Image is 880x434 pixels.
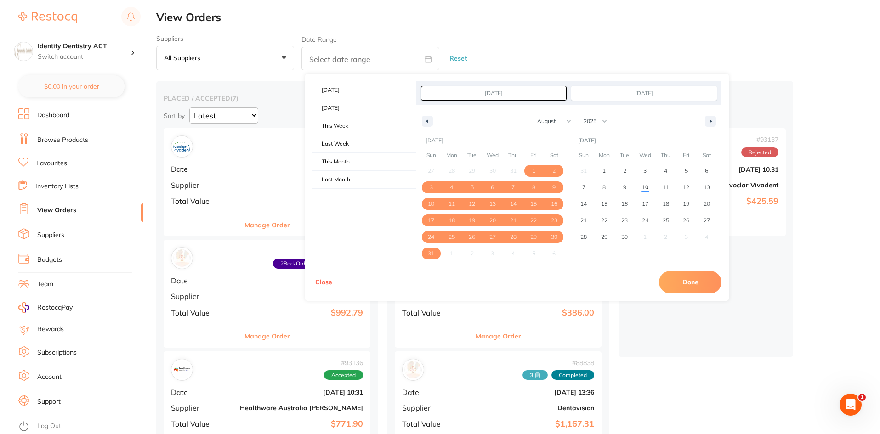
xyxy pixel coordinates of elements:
span: 18 [449,212,455,229]
button: [DATE] [312,99,416,117]
button: This Month [312,153,416,171]
h2: placed / accepted ( 7 ) [164,94,370,102]
button: 16 [544,196,564,212]
span: Supplier [402,404,464,412]
a: RestocqPay [18,302,73,313]
span: Received [522,370,548,380]
button: 12 [462,196,483,212]
a: Support [37,397,61,406]
span: Wed [483,148,503,163]
span: 9 [552,179,556,196]
b: $425.59 [687,197,778,206]
span: 27 [489,229,496,245]
span: 4 [664,163,667,179]
button: 9 [544,179,564,196]
div: Ivoclar Vivadent#93245PlacedDate[DATE] 11:18SupplierIvoclar VivadentTotal Value$486.40Manage Order [164,128,370,236]
span: Wed [635,148,656,163]
span: This Month [312,153,416,170]
span: 11 [663,179,669,196]
span: Accepted [324,370,363,380]
button: 10 [421,196,442,212]
button: 17 [635,196,656,212]
input: Early [421,86,566,100]
a: Dashboard [37,111,69,120]
span: 7 [582,179,585,196]
button: 10 [635,179,656,196]
button: 28 [573,229,594,245]
span: 5 [471,179,474,196]
a: Rewards [37,325,64,334]
img: Ivoclar Vivadent [173,138,191,155]
button: 4 [442,179,462,196]
a: Browse Products [37,135,88,145]
span: 1 [532,163,535,179]
span: Fri [676,148,697,163]
span: 12 [469,196,475,212]
button: 4 [655,163,676,179]
button: 13 [696,179,717,196]
span: Sat [696,148,717,163]
span: Total Value [171,309,233,317]
label: Suppliers [156,35,294,42]
span: Last Week [312,135,416,152]
span: Total Value [402,309,464,317]
span: 24 [428,229,434,245]
b: [DATE] 11:18 [240,166,363,173]
input: Continuous [572,86,716,100]
span: Completed [551,370,594,380]
button: Manage Order [244,325,290,347]
button: 8 [594,179,615,196]
button: 3 [635,163,656,179]
span: 29 [601,229,607,245]
span: Date [171,388,233,396]
b: Ivoclar Vivadent [240,181,363,189]
span: Total Value [171,420,233,428]
span: 8 [602,179,606,196]
span: 6 [491,179,494,196]
span: Fri [523,148,544,163]
button: 29 [523,229,544,245]
span: 18 [663,196,669,212]
button: 7 [573,179,594,196]
button: Manage Order [244,214,290,236]
button: Manage Order [476,325,521,347]
span: 30 [621,229,628,245]
button: 30 [544,229,564,245]
span: Rejected [741,147,778,158]
span: 23 [551,212,557,229]
b: Ivoclar Vivadent [687,181,778,189]
span: # 93138 [273,248,363,255]
button: 24 [635,212,656,229]
span: 10 [428,196,434,212]
span: 26 [683,212,689,229]
span: 5 [685,163,688,179]
span: 17 [642,196,648,212]
span: Total Value [171,197,233,205]
button: 5 [462,179,483,196]
h4: Identity Dentistry ACT [38,42,131,51]
label: Date Range [301,36,337,43]
span: 2 [552,163,556,179]
span: 12 [683,179,689,196]
div: [DATE] [573,133,717,148]
button: Done [659,271,721,293]
span: RestocqPay [37,303,73,312]
button: 18 [442,212,462,229]
span: Sun [573,148,594,163]
b: [DATE] 13:36 [471,389,594,396]
span: Date [402,388,464,396]
span: Thu [655,148,676,163]
button: 19 [462,212,483,229]
span: Date [171,276,233,285]
button: 2 [544,163,564,179]
b: $771.90 [240,419,363,429]
a: Budgets [37,255,62,265]
b: $1,167.31 [471,419,594,429]
span: 28 [580,229,587,245]
button: 3 [421,179,442,196]
img: RestocqPay [18,302,29,313]
button: 2 [614,163,635,179]
span: 13 [704,179,710,196]
button: 14 [503,196,523,212]
button: 23 [614,212,635,229]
